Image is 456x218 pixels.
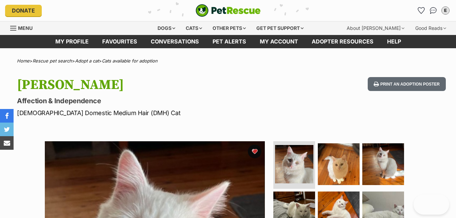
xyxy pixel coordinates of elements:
img: Photo of Mr Pickles [318,143,360,185]
a: Conversations [428,5,439,16]
button: favourite [248,145,261,158]
a: conversations [144,35,206,48]
p: Affection & Independence [17,96,278,106]
a: Adopt a cat [75,58,99,63]
div: Dogs [153,21,180,35]
span: Menu [18,25,33,31]
div: Cats [181,21,207,35]
a: Pet alerts [206,35,253,48]
ul: Account quick links [416,5,451,16]
a: Cats available for adoption [102,58,158,63]
div: About [PERSON_NAME] [342,21,409,35]
div: Good Reads [411,21,451,35]
a: PetRescue [196,4,261,17]
img: Photo of Mr Pickles [362,143,404,185]
iframe: Help Scout Beacon - Open [414,194,449,215]
a: Home [17,58,30,63]
a: Favourites [95,35,144,48]
a: Adopter resources [305,35,380,48]
div: Get pet support [252,21,308,35]
a: My account [253,35,305,48]
a: Rescue pet search [33,58,72,63]
button: My account [440,5,451,16]
a: My profile [49,35,95,48]
img: Photo of Mr Pickles [275,145,313,183]
img: chat-41dd97257d64d25036548639549fe6c8038ab92f7586957e7f3b1b290dea8141.svg [430,7,437,14]
a: Favourites [416,5,426,16]
button: Print an adoption poster [368,77,446,91]
p: [DEMOGRAPHIC_DATA] Domestic Medium Hair (DMH) Cat [17,108,278,117]
a: Donate [5,5,42,16]
a: Help [380,35,408,48]
a: Menu [10,21,37,34]
img: logo-cat-932fe2b9b8326f06289b0f2fb663e598f794de774fb13d1741a6617ecf9a85b4.svg [196,4,261,17]
div: E [442,7,449,14]
div: Other pets [208,21,251,35]
h1: [PERSON_NAME] [17,77,278,93]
